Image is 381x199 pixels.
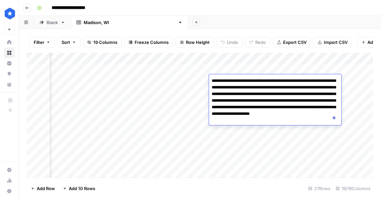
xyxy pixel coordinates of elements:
[93,39,117,46] span: 19 Columns
[209,76,341,125] textarea: To enrich screen reader interactions, please activate Accessibility in Grammarly extension settings
[47,19,58,26] div: Blank
[333,183,373,194] div: 19/19 Columns
[37,185,55,192] span: Add Row
[4,58,15,69] a: Insights
[124,37,173,48] button: Freeze Columns
[324,39,348,46] span: Import CSV
[69,185,95,192] span: Add 10 Rows
[27,183,59,194] button: Add Row
[314,37,352,48] button: Import CSV
[84,19,175,26] div: [GEOGRAPHIC_DATA], [GEOGRAPHIC_DATA]
[29,37,55,48] button: Filter
[34,16,71,29] a: Blank
[4,8,16,19] img: ConsumerAffairs Logo
[34,39,44,46] span: Filter
[62,39,70,46] span: Sort
[4,165,15,175] a: Settings
[4,79,15,90] a: Your Data
[4,175,15,186] a: Usage
[186,39,210,46] span: Row Height
[4,69,15,79] a: Opportunities
[283,39,307,46] span: Export CSV
[135,39,169,46] span: Freeze Columns
[255,39,266,46] span: Redo
[59,183,99,194] button: Add 10 Rows
[245,37,270,48] button: Redo
[4,186,15,196] button: Help + Support
[4,5,15,22] button: Workspace: ConsumerAffairs
[273,37,311,48] button: Export CSV
[306,183,333,194] div: 27 Rows
[57,37,80,48] button: Sort
[227,39,238,46] span: Undo
[217,37,242,48] button: Undo
[176,37,214,48] button: Row Height
[4,48,15,58] a: Browse
[4,37,15,48] a: Home
[83,37,122,48] button: 19 Columns
[71,16,188,29] a: [GEOGRAPHIC_DATA], [GEOGRAPHIC_DATA]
